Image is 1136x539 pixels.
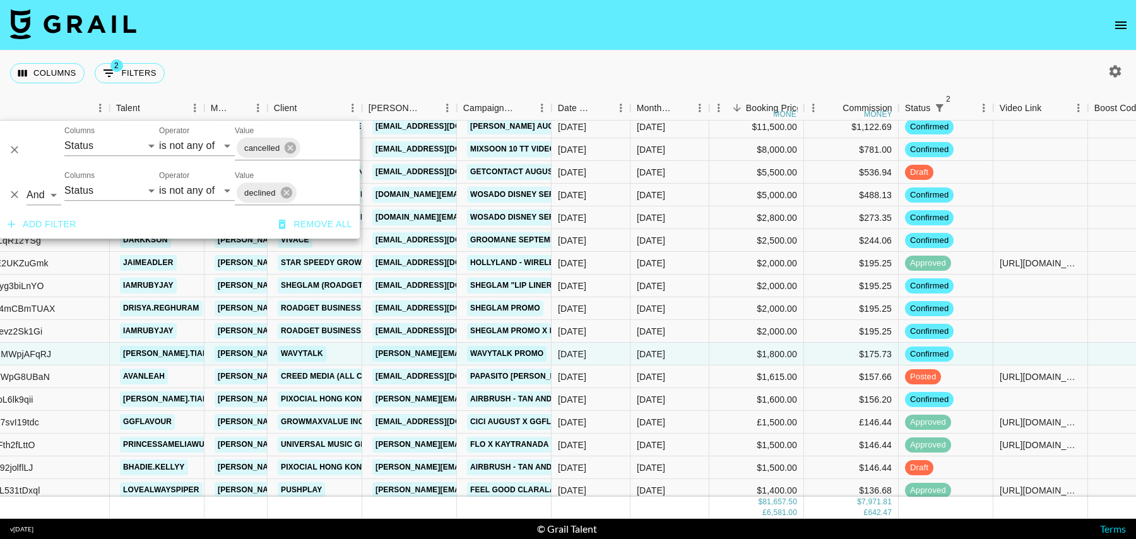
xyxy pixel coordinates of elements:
[215,255,420,271] a: [PERSON_NAME][EMAIL_ADDRESS][DOMAIN_NAME]
[804,275,899,297] div: $195.25
[905,417,951,429] span: approved
[467,459,645,475] a: AirBrush - Tan and Body Glow - August
[709,479,804,502] div: $1,400.00
[343,98,362,117] button: Menu
[558,302,586,315] div: 07/08/2025
[1000,439,1081,451] div: https://www.tiktok.com/@princessameliawu/video/7537481388111547678?_r=1&_t=ZP-8ynpGjt2iXm
[905,439,951,451] span: approved
[905,326,954,338] span: confirmed
[930,99,948,117] div: 2 active filters
[1000,257,1081,269] div: https://www.tiktok.com/@jaimeadler/video/7541241419986521358?_t=ZT-8z4yAis0E6h&_r=1
[274,96,297,121] div: Client
[746,96,802,121] div: Booking Price
[709,206,804,229] div: $2,800.00
[930,99,948,117] button: Show filters
[899,96,993,121] div: Status
[110,59,123,72] span: 2
[372,164,514,180] a: [EMAIL_ADDRESS][DOMAIN_NAME]
[467,414,581,430] a: Cici August x GGFlavour
[905,371,941,383] span: posted
[120,255,177,271] a: jaimeadler
[630,96,709,121] div: Month Due
[372,210,577,225] a: [DOMAIN_NAME][EMAIL_ADDRESS][DOMAIN_NAME]
[637,302,665,315] div: Aug '25
[372,391,643,407] a: [PERSON_NAME][EMAIL_ADDRESS][PERSON_NAME][DOMAIN_NAME]
[728,99,746,117] button: Sort
[709,138,804,161] div: $8,000.00
[3,213,81,236] button: Add filter
[467,369,579,384] a: Papasito [PERSON_NAME]
[762,497,797,507] div: 81,657.50
[237,141,287,155] span: cancelled
[204,96,268,121] div: Manager
[690,98,709,117] button: Menu
[948,99,966,117] button: Sort
[231,99,249,117] button: Sort
[215,323,420,339] a: [PERSON_NAME][EMAIL_ADDRESS][DOMAIN_NAME]
[804,320,899,343] div: $195.25
[762,507,767,518] div: £
[215,300,420,316] a: [PERSON_NAME][EMAIL_ADDRESS][DOMAIN_NAME]
[905,212,954,224] span: confirmed
[637,439,665,451] div: Aug '25
[120,278,177,293] a: iamrubyjay
[186,98,204,117] button: Menu
[278,369,409,384] a: Creed Media (All Campaigns)
[372,278,514,293] a: [EMAIL_ADDRESS][DOMAIN_NAME]
[215,391,420,407] a: [PERSON_NAME][EMAIL_ADDRESS][DOMAIN_NAME]
[467,187,570,203] a: WOSADO DISNEY SERIES
[467,141,620,157] a: Mixsoon 10 TT videos x Ddalqiwee
[637,257,665,269] div: Aug '25
[1,99,18,117] button: Sort
[709,434,804,456] div: $1,500.00
[594,99,612,117] button: Sort
[372,232,514,248] a: [EMAIL_ADDRESS][DOMAIN_NAME]
[558,143,586,156] div: 11/08/2025
[767,507,797,518] div: 6,581.00
[372,346,578,362] a: [PERSON_NAME][EMAIL_ADDRESS][DOMAIN_NAME]
[215,278,420,293] a: [PERSON_NAME][EMAIL_ADDRESS][DOMAIN_NAME]
[905,394,954,406] span: confirmed
[268,96,362,121] div: Client
[637,211,665,224] div: Aug '25
[1000,484,1081,497] div: https://www.tiktok.com/@lovealwayspiper/video/7540855962714901773?_r=1&_t=ZT-8z3CUqY0bxG
[709,275,804,297] div: $2,000.00
[372,459,643,475] a: [PERSON_NAME][EMAIL_ADDRESS][PERSON_NAME][DOMAIN_NAME]
[612,98,630,117] button: Menu
[558,121,586,133] div: 06/08/2025
[758,497,762,507] div: $
[235,170,254,181] label: Value
[637,325,665,338] div: Aug '25
[552,96,630,121] div: Date Created
[558,257,586,269] div: 30/06/2025
[825,99,843,117] button: Sort
[5,186,24,204] button: Delete
[709,161,804,184] div: $5,500.00
[211,96,231,121] div: Manager
[120,391,221,407] a: [PERSON_NAME].tiara1
[709,229,804,252] div: $2,500.00
[372,323,514,339] a: [EMAIL_ADDRESS][DOMAIN_NAME]
[362,96,457,121] div: Booker
[804,456,899,479] div: $146.44
[905,144,954,156] span: confirmed
[467,346,547,362] a: Wavytalk Promo
[558,370,586,383] div: 05/08/2025
[64,125,95,136] label: Columns
[804,479,899,502] div: $136.68
[467,482,574,498] a: Feel Good claralasan
[804,184,899,206] div: $488.13
[864,110,892,118] div: money
[372,369,514,384] a: [EMAIL_ADDRESS][DOMAIN_NAME]
[905,485,951,497] span: approved
[558,280,586,292] div: 20/08/2025
[159,170,189,181] label: Operator
[637,143,665,156] div: Aug '25
[804,434,899,456] div: $146.44
[709,320,804,343] div: $2,000.00
[278,482,325,498] a: PushPlay
[637,121,665,133] div: Aug '25
[64,170,95,181] label: Columns
[237,138,300,158] div: cancelled
[637,96,673,121] div: Month Due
